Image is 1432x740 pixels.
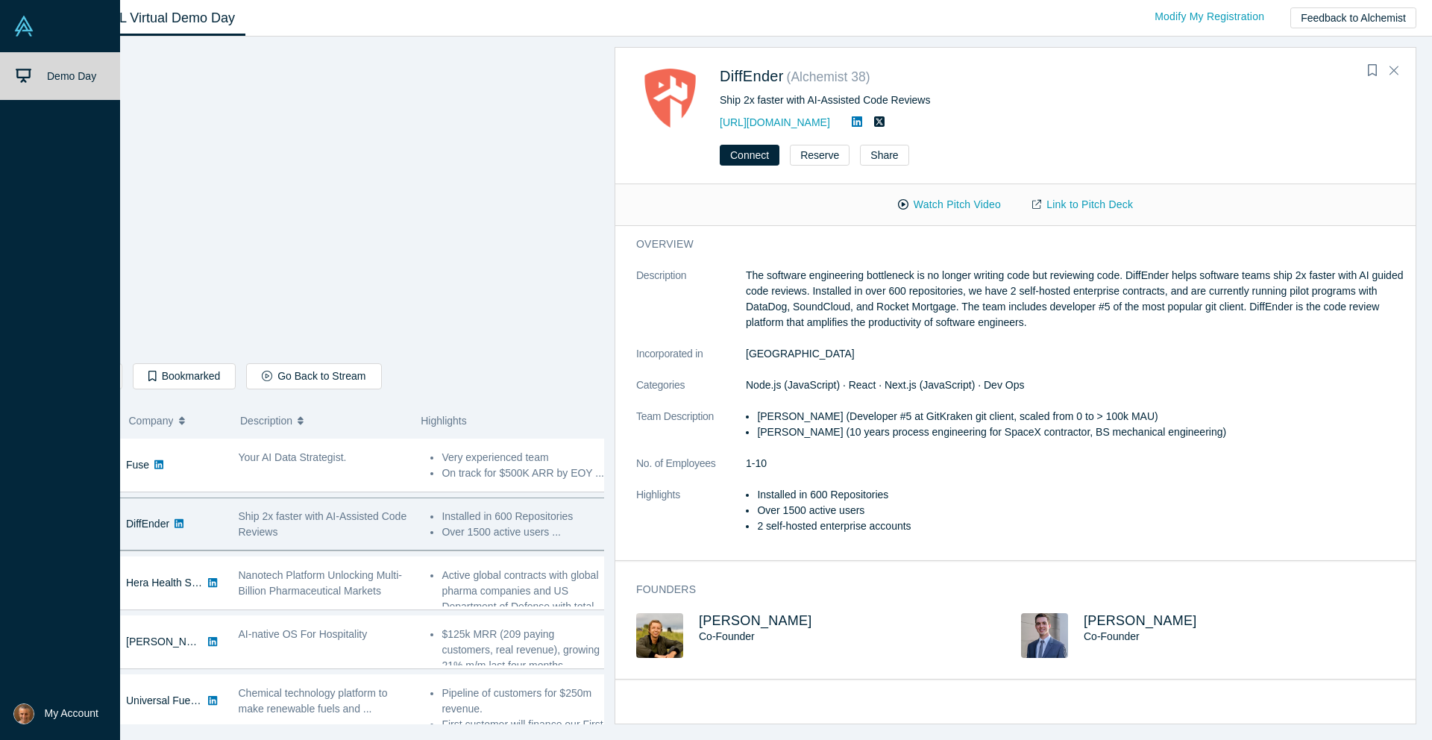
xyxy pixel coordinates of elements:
[47,70,96,82] span: Demo Day
[720,145,779,166] button: Connect
[882,192,1017,218] button: Watch Pitch Video
[636,409,746,456] dt: Team Description
[239,569,402,597] span: Nanotech Platform Unlocking Multi-Billion Pharmaceutical Markets
[240,405,292,436] span: Description
[442,627,606,674] li: $125k MRR (209 paying customers, real revenue), growing 21% m/m last four months ...
[699,613,812,628] a: [PERSON_NAME]
[63,1,245,36] a: Class XL Virtual Demo Day
[442,686,606,717] li: Pipeline of customers for $250m revenue.
[757,518,1406,534] li: 2 self-hosted enterprise accounts
[240,405,405,436] button: Description
[442,450,606,465] li: Very experienced team
[13,703,98,724] button: My Account
[126,518,169,530] a: DiffEnder
[1084,613,1197,628] a: [PERSON_NAME]
[757,503,1406,518] li: Over 1500 active users
[126,577,227,589] a: Hera Health Solutions
[442,568,606,630] li: Active global contracts with global pharma companies and US Department of Defense with total esti...
[239,510,407,538] span: Ship 2x faster with AI-Assisted Code Reviews
[126,459,149,471] a: Fuse
[239,628,368,640] span: AI-native OS For Hospitality
[126,636,224,647] a: [PERSON_NAME] AI
[636,64,704,132] img: DiffEnder's Logo
[129,405,174,436] span: Company
[757,424,1406,440] li: [PERSON_NAME] (10 years process engineering for SpaceX contractor, BS mechanical engineering)
[636,456,746,487] dt: No. of Employees
[1139,4,1280,30] a: Modify My Registration
[1362,60,1383,81] button: Bookmark
[860,145,908,166] button: Share
[1084,630,1140,642] span: Co-Founder
[636,236,1385,252] h3: overview
[790,145,850,166] button: Reserve
[1290,7,1416,28] button: Feedback to Alchemist
[636,268,746,346] dt: Description
[787,69,870,84] small: ( Alchemist 38 )
[239,451,347,463] span: Your AI Data Strategist.
[699,630,755,642] span: Co-Founder
[636,346,746,377] dt: Incorporated in
[133,363,236,389] button: Bookmarked
[45,706,98,721] span: My Account
[442,465,606,481] li: On track for $500K ARR by EOY ...
[746,456,1406,471] dd: 1-10
[1017,192,1149,218] a: Link to Pitch Deck
[246,363,381,389] button: Go Back to Stream
[720,92,1217,108] div: Ship 2x faster with AI-Assisted Code Reviews
[746,346,1406,362] dd: [GEOGRAPHIC_DATA]
[126,694,257,706] a: Universal Fuel Technologies
[636,377,746,409] dt: Categories
[13,16,34,37] img: Alchemist Vault Logo
[239,687,388,715] span: Chemical technology platform to make renewable fuels and ...
[636,487,746,550] dt: Highlights
[442,524,606,540] li: Over 1500 active users ...
[13,703,34,724] img: Bharat Shyam's Account
[442,509,606,524] li: Installed in 600 Repositories
[1021,613,1068,658] img: Connor Owen's Profile Image
[720,68,784,84] a: DiffEnder
[1383,59,1405,83] button: Close
[757,487,1406,503] li: Installed in 600 Repositories
[636,613,683,658] img: Kyle Smith's Profile Image
[63,48,603,352] iframe: DiffEnder
[129,405,225,436] button: Company
[720,116,830,128] a: [URL][DOMAIN_NAME]
[421,415,466,427] span: Highlights
[636,582,1385,598] h3: Founders
[757,409,1406,424] li: [PERSON_NAME] (Developer #5 at GitKraken git client, scaled from 0 to > 100k MAU)
[746,268,1406,330] p: The software engineering bottleneck is no longer writing code but reviewing code. DiffEnder helps...
[746,379,1024,391] span: Node.js (JavaScript) · React · Next.js (JavaScript) · Dev Ops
